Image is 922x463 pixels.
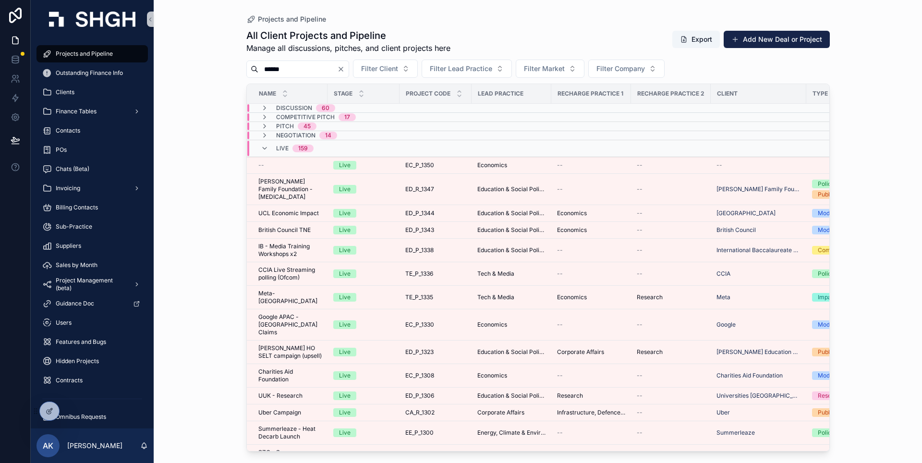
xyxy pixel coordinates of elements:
[716,321,736,329] span: Google
[405,409,466,416] a: CA_R_1302
[258,226,322,234] a: British Council TNE
[36,103,148,120] a: Finance Tables
[333,391,394,400] a: Live
[818,269,835,278] div: Policy
[36,408,148,426] a: Omnibus Requests
[716,429,755,437] a: Summerleaze
[56,127,80,134] span: Contacts
[477,372,507,379] span: Economics
[56,277,126,292] span: Project Management (beta)
[36,295,148,312] a: Guidance Doc
[637,246,705,254] a: --
[67,441,122,451] p: [PERSON_NAME]
[716,209,801,217] a: [GEOGRAPHIC_DATA]
[637,429,643,437] span: --
[36,314,148,331] a: Users
[477,209,546,217] a: Education & Social Policy
[477,226,546,234] span: Education & Social Policy
[422,60,512,78] button: Select Button
[477,372,546,379] a: Economics
[818,320,844,329] div: Modelling
[36,276,148,293] a: Project Management (beta)
[405,226,434,234] span: ED_P_1343
[477,185,546,193] a: Education & Social Policy
[637,429,705,437] a: --
[430,64,492,73] span: Filter Lead Practice
[557,392,583,400] span: Research
[258,178,322,201] a: [PERSON_NAME] Family Foundation - [MEDICAL_DATA]
[557,270,563,278] span: --
[353,60,418,78] button: Select Button
[716,348,801,356] a: [PERSON_NAME] Education Limited
[405,293,433,301] span: TE_P_1335
[716,209,776,217] a: [GEOGRAPHIC_DATA]
[477,321,546,329] a: Economics
[812,371,878,380] a: Modelling
[637,246,643,254] span: --
[339,269,351,278] div: Live
[637,392,643,400] span: --
[405,392,434,400] span: ED_P_1306
[596,64,645,73] span: Filter Company
[56,261,97,269] span: Sales by Month
[36,122,148,139] a: Contacts
[716,161,722,169] span: --
[637,209,643,217] span: --
[333,246,394,255] a: Live
[716,293,801,301] a: Meta
[818,408,854,417] div: Public Affairs
[339,408,351,417] div: Live
[813,90,865,97] span: Type of Project
[557,429,625,437] a: --
[558,90,623,97] span: Recharge Practice 1
[339,293,351,302] div: Live
[405,270,433,278] span: TE_P_1336
[716,372,783,379] span: Charities Aid Foundation
[36,218,148,235] a: Sub-Practice
[258,266,322,281] span: CCIA Live Streaming polling (Ofcom)
[716,429,801,437] a: Summerleaze
[477,321,507,329] span: Economics
[818,371,844,380] div: Modelling
[337,65,349,73] button: Clear
[36,45,148,62] a: Projects and Pipeline
[557,270,625,278] a: --
[258,14,326,24] span: Projects and Pipeline
[557,321,563,329] span: --
[56,69,123,77] span: Outstanding Finance Info
[716,293,730,301] span: Meta
[36,333,148,351] a: Features and Bugs
[557,293,625,301] a: Economics
[818,391,844,400] div: Research
[812,293,878,302] a: Impact
[812,391,878,400] a: Research
[36,180,148,197] a: Invoicing
[36,84,148,101] a: Clients
[49,12,135,27] img: App logo
[344,113,350,121] div: 17
[557,209,625,217] a: Economics
[259,90,276,97] span: Name
[276,132,315,139] span: Negotiation
[405,209,466,217] a: ED_P_1344
[637,270,643,278] span: --
[637,209,705,217] a: --
[812,209,878,218] a: Modelling
[557,348,625,356] a: Corporate Affairs
[258,243,322,258] a: IB - Media Training Workshops x2
[557,429,563,437] span: --
[812,348,878,356] a: Public Affairs
[56,357,99,365] span: Hidden Projects
[637,348,663,356] span: Research
[724,31,830,48] a: Add New Deal or Project
[716,392,801,400] a: Universities [GEOGRAPHIC_DATA]
[325,132,331,139] div: 14
[557,348,604,356] span: Corporate Affairs
[56,242,81,250] span: Suppliers
[405,321,434,329] span: EC_P_1330
[557,409,625,416] a: Infrastructure, Defence, Industrial, Transport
